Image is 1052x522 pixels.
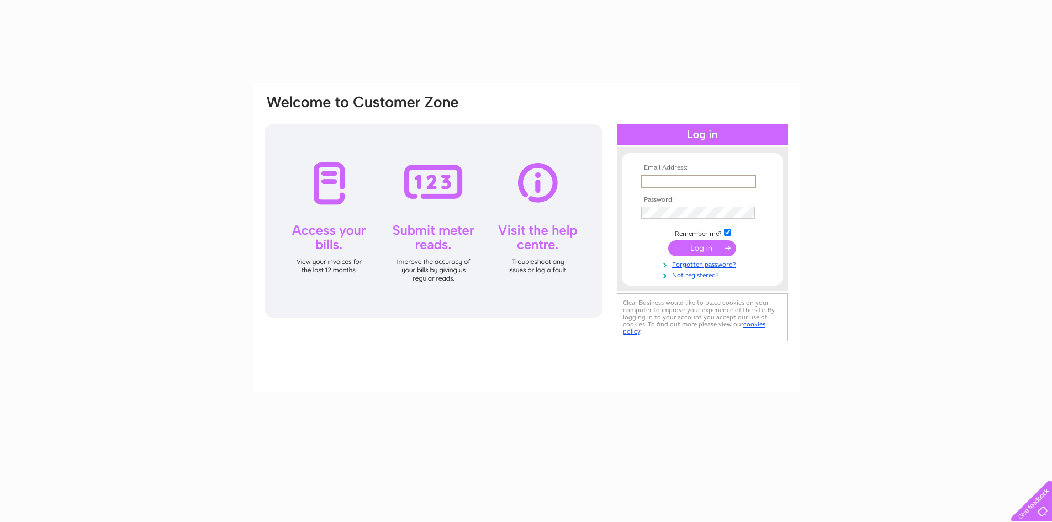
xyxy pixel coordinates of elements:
[617,293,788,341] div: Clear Business would like to place cookies on your computer to improve your experience of the sit...
[623,320,765,335] a: cookies policy
[638,164,766,172] th: Email Address:
[638,227,766,238] td: Remember me?
[638,196,766,204] th: Password:
[641,269,766,280] a: Not registered?
[668,240,736,256] input: Submit
[641,259,766,269] a: Forgotten password?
